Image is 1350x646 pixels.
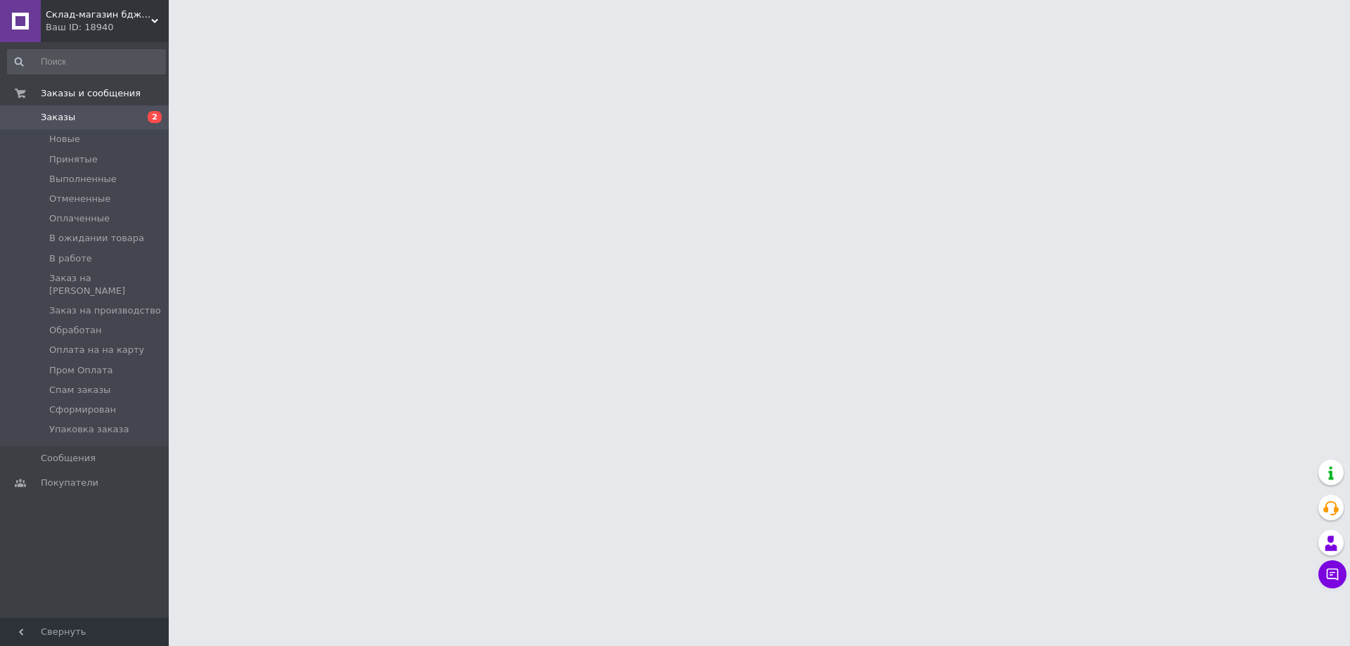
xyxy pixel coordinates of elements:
span: Спам заказы [49,384,110,396]
span: Оплаченные [49,212,110,225]
span: Сообщения [41,452,96,465]
span: 2 [148,111,162,123]
span: Заказы и сообщения [41,87,141,100]
button: Чат с покупателем [1318,560,1346,588]
span: Принятые [49,153,98,166]
div: Ваш ID: 18940 [46,21,169,34]
span: Новые [49,133,80,146]
span: В ожидании товара [49,232,144,245]
span: Склад-магазин бджільництва МедоПром [46,8,151,21]
span: Заказы [41,111,75,124]
span: Сформирован [49,403,116,416]
span: Пром Оплата [49,364,112,377]
input: Поиск [7,49,166,75]
span: Оплата на на карту [49,344,144,356]
span: В работе [49,252,92,265]
span: Заказ на производство [49,304,161,317]
span: Упаковка заказа [49,423,129,436]
span: Покупатели [41,477,98,489]
span: Отмененные [49,193,110,205]
span: Выполненные [49,173,117,186]
span: Заказ на [PERSON_NAME] [49,272,165,297]
span: Обработан [49,324,101,337]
